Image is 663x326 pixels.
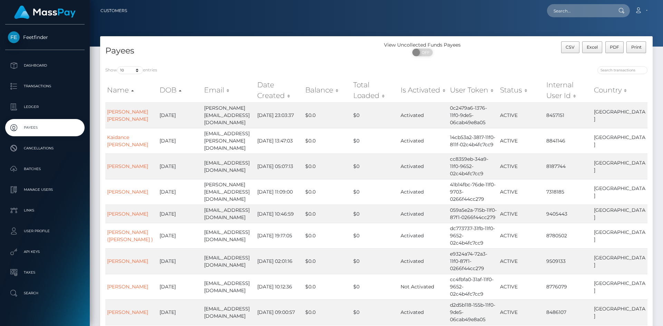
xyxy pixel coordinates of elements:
td: [PERSON_NAME][EMAIL_ADDRESS][DOMAIN_NAME] [202,102,256,128]
td: 7318185 [545,179,592,205]
td: Activated [399,102,448,128]
td: [DATE] 05:07:13 [256,154,303,179]
a: User Profile [5,223,85,240]
td: 0c2479a6-1376-11f0-9de5-06cab49e8a05 [448,102,499,128]
td: $0 [352,205,399,223]
td: Activated [399,179,448,205]
td: [GEOGRAPHIC_DATA] [592,179,647,205]
td: [DATE] [158,128,202,154]
td: 8187744 [545,154,592,179]
td: 8457151 [545,102,592,128]
a: Batches [5,160,85,178]
td: $0.0 [304,223,352,248]
td: [EMAIL_ADDRESS][DOMAIN_NAME] [202,223,256,248]
img: Feetfinder [8,31,20,43]
a: API Keys [5,243,85,260]
td: [GEOGRAPHIC_DATA] [592,128,647,154]
td: Activated [399,154,448,179]
td: [DATE] [158,248,202,274]
th: Email: activate to sort column ascending [202,78,256,102]
p: Dashboard [8,60,82,71]
a: Payees [5,119,85,136]
button: CSV [561,41,579,53]
td: [GEOGRAPHIC_DATA] [592,102,647,128]
td: 8486107 [545,299,592,325]
td: $0 [352,102,399,128]
td: [GEOGRAPHIC_DATA] [592,248,647,274]
p: Manage Users [8,185,82,195]
td: [EMAIL_ADDRESS][DOMAIN_NAME] [202,154,256,179]
td: [DATE] 23:03:37 [256,102,303,128]
td: $0 [352,248,399,274]
span: Print [631,45,642,50]
td: [GEOGRAPHIC_DATA] [592,154,647,179]
a: Search [5,285,85,302]
td: [GEOGRAPHIC_DATA] [592,205,647,223]
td: [PERSON_NAME][EMAIL_ADDRESS][DOMAIN_NAME] [202,179,256,205]
td: $0.0 [304,128,352,154]
td: $0 [352,154,399,179]
p: Transactions [8,81,82,91]
a: Links [5,202,85,219]
a: Cancellations [5,140,85,157]
button: PDF [605,41,624,53]
td: $0.0 [304,205,352,223]
input: Search... [547,4,612,17]
td: [DATE] 19:17:05 [256,223,303,248]
td: [EMAIL_ADDRESS][DOMAIN_NAME] [202,248,256,274]
p: User Profile [8,226,82,236]
td: $0.0 [304,248,352,274]
p: API Keys [8,247,82,257]
p: Batches [8,164,82,174]
td: 14cb53a2-3817-11f0-811f-02c4b4fc7cc9 [448,128,499,154]
td: ACTIVE [498,179,545,205]
p: Payees [8,122,82,133]
td: Activated [399,248,448,274]
td: [GEOGRAPHIC_DATA] [592,299,647,325]
button: Excel [582,41,603,53]
td: [DATE] 10:46:59 [256,205,303,223]
td: [DATE] 11:09:00 [256,179,303,205]
td: ACTIVE [498,102,545,128]
td: ACTIVE [498,154,545,179]
a: Customers [100,3,127,18]
td: 41b14fbc-76de-11f0-9703-0266f44cc279 [448,179,499,205]
td: dc773737-31fb-11f0-9652-02c4b4fc7cc9 [448,223,499,248]
td: $0 [352,179,399,205]
th: Date Created: activate to sort column ascending [256,78,303,102]
td: [DATE] [158,154,202,179]
td: ACTIVE [498,223,545,248]
label: Show entries [105,66,157,74]
td: [DATE] 02:01:16 [256,248,303,274]
td: e9324a74-72a3-11f0-87f1-0266f44cc279 [448,248,499,274]
div: View Uncollected Funds Payees [376,41,469,49]
a: Transactions [5,78,85,95]
p: Cancellations [8,143,82,154]
th: Is Activated: activate to sort column ascending [399,78,448,102]
span: CSV [566,45,575,50]
td: Activated [399,205,448,223]
a: Ledger [5,98,85,116]
td: 8776079 [545,274,592,299]
p: Links [8,205,82,216]
td: [GEOGRAPHIC_DATA] [592,274,647,299]
span: OFF [416,49,433,56]
a: [PERSON_NAME] [107,163,148,169]
td: [EMAIL_ADDRESS][DOMAIN_NAME] [202,205,256,223]
span: Feetfinder [5,34,85,40]
td: [EMAIL_ADDRESS][PERSON_NAME][DOMAIN_NAME] [202,128,256,154]
td: $0 [352,223,399,248]
p: Taxes [8,267,82,278]
th: User Token: activate to sort column ascending [448,78,499,102]
td: [DATE] 13:47:03 [256,128,303,154]
th: Internal User Id: activate to sort column ascending [545,78,592,102]
td: $0 [352,128,399,154]
p: Search [8,288,82,298]
input: Search transactions [597,66,647,74]
a: Manage Users [5,181,85,198]
td: Activated [399,223,448,248]
a: Kaidance [PERSON_NAME] [107,134,148,148]
a: [PERSON_NAME] [107,211,148,217]
td: [DATE] [158,205,202,223]
td: ACTIVE [498,248,545,274]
